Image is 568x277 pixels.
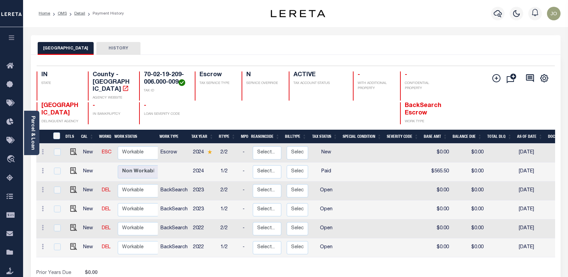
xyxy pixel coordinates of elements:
[311,182,342,200] td: Open
[158,144,190,163] td: Escrow
[405,72,407,78] span: -
[452,182,486,200] td: $0.00
[218,219,240,238] td: 2/2
[452,238,486,257] td: $0.00
[450,130,485,144] th: Balance Due: activate to sort column ascending
[218,182,240,200] td: 2/2
[358,72,360,78] span: -
[80,182,99,200] td: New
[516,163,547,182] td: [DATE]
[144,112,187,117] p: LOAN SEVERITY CODE
[93,95,131,101] p: AGENCY WEBSITE
[144,71,187,86] h4: 70-02-19-209-006.000-009
[200,71,234,79] h4: Escrow
[384,130,421,144] th: Severity Code: activate to sort column ascending
[80,200,99,219] td: New
[157,130,189,144] th: Work Type
[216,130,238,144] th: RType: activate to sort column ascending
[36,270,83,277] td: Prior Years Due
[93,71,131,93] h4: County - [GEOGRAPHIC_DATA]
[38,42,94,55] button: [GEOGRAPHIC_DATA]
[30,116,35,150] a: Parcel & Loan
[218,144,240,163] td: 2/2
[282,130,309,144] th: BillType: activate to sort column ascending
[423,163,452,182] td: $565.50
[309,130,340,144] th: Tax Status: activate to sort column ascending
[405,119,443,124] p: WORK TYPE
[246,81,281,86] p: SERVICE OVERRIDE
[85,10,124,17] li: Payment History
[423,238,452,257] td: $0.00
[547,7,561,20] img: svg+xml;base64,PHN2ZyB4bWxucz0iaHR0cDovL3d3dy53My5vcmcvMjAwMC9zdmciIHBvaW50ZXItZXZlbnRzPSJub25lIi...
[405,81,443,91] p: CONFIDENTIAL PROPERTY
[271,10,325,17] img: logo-dark.svg
[421,130,450,144] th: Base Amt: activate to sort column ascending
[423,182,452,200] td: $0.00
[452,163,486,182] td: $0.00
[294,71,345,79] h4: ACTIVE
[485,130,514,144] th: Total DLQ: activate to sort column ascending
[83,270,99,277] span: $0.00
[58,12,67,16] a: OMS
[78,130,96,144] th: CAL: activate to sort column ascending
[144,88,187,93] p: TAX ID
[207,150,212,154] img: Star.svg
[63,130,78,144] th: DTLS
[311,200,342,219] td: Open
[405,103,441,116] span: BackSearch Escrow
[238,130,248,144] th: MPO
[311,219,342,238] td: Open
[516,144,547,163] td: [DATE]
[190,200,218,219] td: 2023
[516,238,547,257] td: [DATE]
[200,81,234,86] p: TAX SERVICE TYPE
[516,219,547,238] td: [DATE]
[452,219,486,238] td: $0.00
[102,150,112,155] a: ESC
[190,144,218,163] td: 2024
[144,103,146,109] span: -
[516,200,547,219] td: [DATE]
[93,103,95,109] span: -
[158,238,190,257] td: BackSearch
[240,144,250,163] td: -
[516,182,547,200] td: [DATE]
[80,238,99,257] td: New
[190,219,218,238] td: 2022
[80,163,99,182] td: New
[80,144,99,163] td: New
[74,12,85,16] a: Detail
[41,103,78,116] span: [GEOGRAPHIC_DATA]
[218,238,240,257] td: 1/2
[423,144,452,163] td: $0.00
[514,130,545,144] th: As of Date: activate to sort column ascending
[190,182,218,200] td: 2023
[452,200,486,219] td: $0.00
[545,130,557,144] th: Docs
[311,238,342,257] td: Open
[102,188,111,193] a: DEL
[158,182,190,200] td: BackSearch
[112,130,158,144] th: Work Status
[423,219,452,238] td: $0.00
[49,130,63,144] th: &nbsp;
[340,130,384,144] th: Special Condition: activate to sort column ascending
[36,130,49,144] th: &nbsp;&nbsp;&nbsp;&nbsp;&nbsp;&nbsp;&nbsp;&nbsp;&nbsp;&nbsp;
[240,163,250,182] td: -
[246,71,281,79] h4: N
[158,219,190,238] td: BackSearch
[41,81,80,86] p: STATE
[190,238,218,257] td: 2022
[102,207,111,212] a: DEL
[452,144,486,163] td: $0.00
[423,200,452,219] td: $0.00
[248,130,282,144] th: ReasonCode: activate to sort column ascending
[102,245,111,250] a: DEL
[240,238,250,257] td: -
[80,219,99,238] td: New
[218,163,240,182] td: 1/2
[294,81,345,86] p: TAX ACCOUNT STATUS
[102,226,111,231] a: DEL
[311,144,342,163] td: New
[39,12,50,16] a: Home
